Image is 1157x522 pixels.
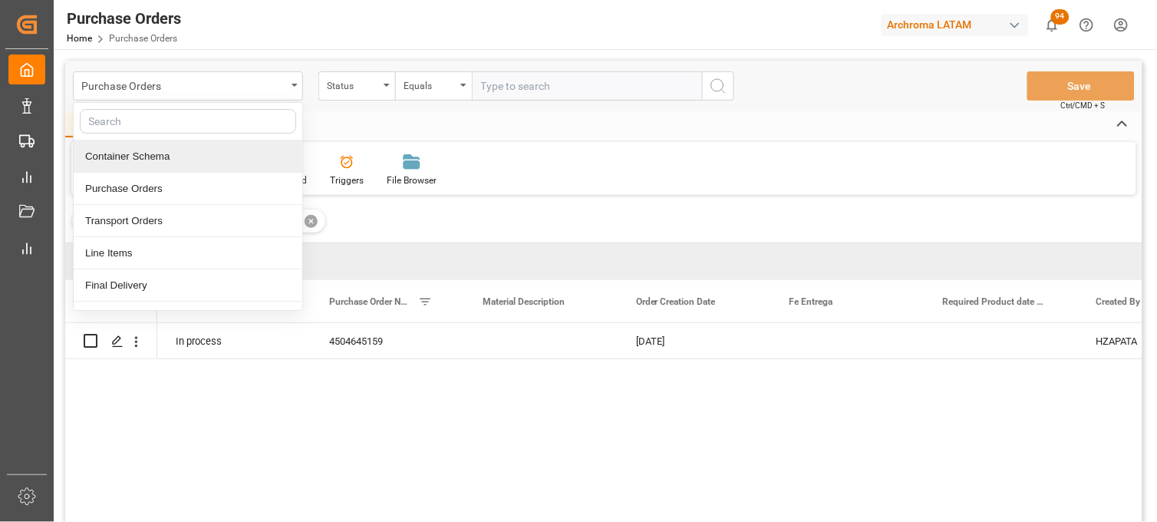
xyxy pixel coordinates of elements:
[1027,71,1135,101] button: Save
[472,71,702,101] input: Type to search
[329,296,412,307] span: Purchase Order Number
[330,173,364,187] div: Triggers
[882,14,1029,36] div: Archroma LATAM
[74,140,302,173] div: Container Schema
[157,323,311,358] div: In process
[395,71,472,101] button: open menu
[74,237,302,269] div: Line Items
[618,323,771,358] div: [DATE]
[74,173,302,205] div: Purchase Orders
[311,323,464,358] div: 4504645159
[305,215,318,228] div: ✕
[327,75,379,93] div: Status
[702,71,734,101] button: search button
[1070,8,1104,42] button: Help Center
[67,7,181,30] div: Purchase Orders
[1051,9,1070,25] span: 94
[636,296,716,307] span: Order Creation Date
[943,296,1046,307] span: Required Product date (AB)
[74,302,302,334] div: Additionals
[80,109,296,134] input: Search
[81,75,286,94] div: Purchase Orders
[65,323,157,359] div: Press SPACE to select this row.
[318,71,395,101] button: open menu
[67,33,92,44] a: Home
[882,10,1035,39] button: Archroma LATAM
[483,296,565,307] span: Material Description
[387,173,437,187] div: File Browser
[65,111,117,137] div: Home
[73,71,303,101] button: close menu
[1035,8,1070,42] button: show 94 new notifications
[404,75,456,93] div: Equals
[789,296,833,307] span: Fe Entrega
[1096,296,1141,307] span: Created By
[74,269,302,302] div: Final Delivery
[74,205,302,237] div: Transport Orders
[1061,100,1106,111] span: Ctrl/CMD + S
